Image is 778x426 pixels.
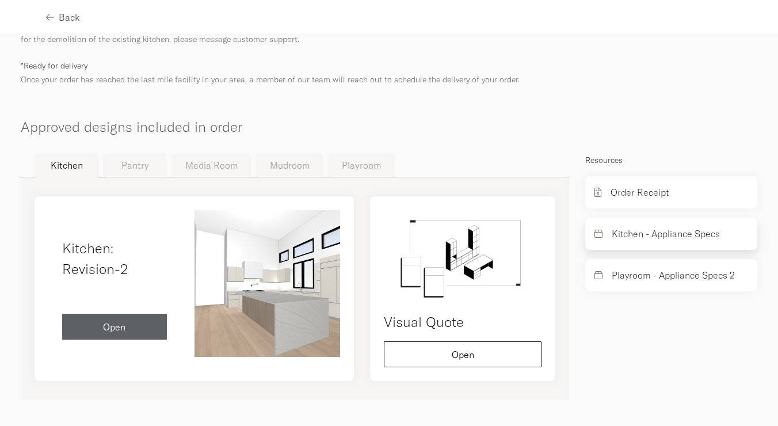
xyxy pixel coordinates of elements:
span: *Ready for delivery [21,60,87,71]
p: Playroom - Appliance Specs 2 [612,268,735,282]
h4: Kitchen: Revision-2 [62,238,167,279]
p: Order Receipt [611,185,669,199]
p: Kitchen - Appliance Specs [612,227,720,241]
button: Playroom [328,153,395,177]
button: Media Room [171,153,251,177]
img: A-f82b.png [194,210,341,357]
span: Open [103,322,125,332]
button: Kitchen [35,153,98,178]
p: Resources [585,153,757,167]
button: Mudroom [256,153,323,177]
button: Back [46,4,80,30]
button: Open [384,341,541,367]
span: Back [59,13,80,22]
h4: Visual Quote [384,311,541,332]
button: Pantry [103,153,167,177]
span: Open [452,350,474,359]
p: Once your order has reached the last mile facility in your area, a member of our team will reach ... [21,59,757,86]
h4: Approved designs included in order [21,99,757,137]
img: visual-quote.svg [384,210,541,302]
button: Open [62,314,167,340]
